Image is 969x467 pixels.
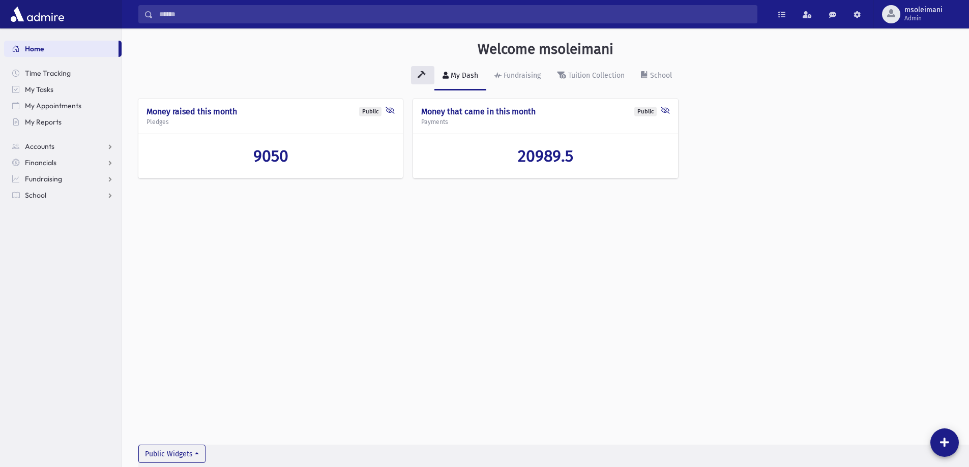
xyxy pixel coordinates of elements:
span: 9050 [253,146,288,166]
span: My Tasks [25,85,53,94]
a: My Dash [434,62,486,90]
div: Fundraising [502,71,541,80]
span: msoleimani [904,6,943,14]
a: School [4,187,122,203]
a: Financials [4,154,122,171]
span: My Appointments [25,101,81,110]
span: Fundraising [25,174,62,183]
h4: Money raised this month [146,107,395,116]
h5: Payments [421,118,669,126]
a: My Appointments [4,98,122,114]
div: My Dash [449,71,478,80]
a: Accounts [4,138,122,154]
a: Fundraising [486,62,549,90]
a: My Tasks [4,81,122,98]
div: Public [634,107,657,116]
span: Accounts [25,142,54,151]
img: AdmirePro [8,4,67,24]
span: Time Tracking [25,69,71,78]
a: My Reports [4,114,122,130]
a: Time Tracking [4,65,122,81]
span: Home [25,44,44,53]
a: 20989.5 [421,146,669,166]
div: Public [359,107,381,116]
button: Public Widgets [138,445,205,463]
a: School [633,62,680,90]
h4: Money that came in this month [421,107,669,116]
span: Admin [904,14,943,22]
span: School [25,191,46,200]
a: 9050 [146,146,395,166]
a: Tuition Collection [549,62,633,90]
a: Fundraising [4,171,122,187]
input: Search [153,5,757,23]
span: Financials [25,158,56,167]
h5: Pledges [146,118,395,126]
span: My Reports [25,117,62,127]
h3: Welcome msoleimani [478,41,613,58]
div: Tuition Collection [566,71,625,80]
a: Home [4,41,119,57]
span: 20989.5 [518,146,573,166]
div: School [648,71,672,80]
